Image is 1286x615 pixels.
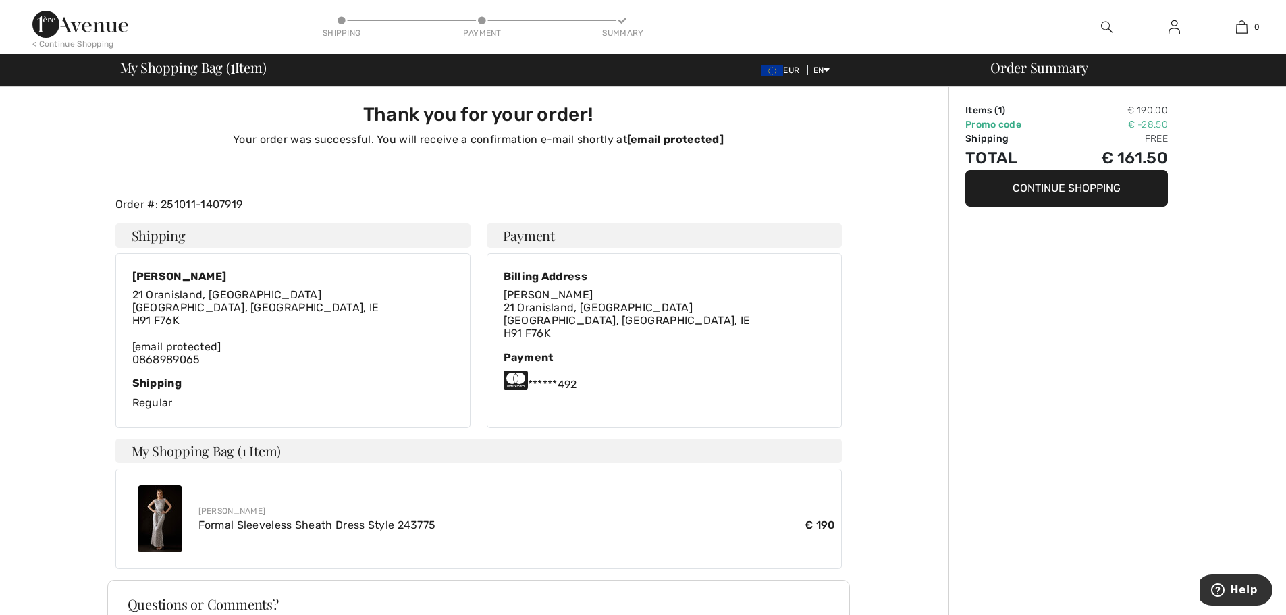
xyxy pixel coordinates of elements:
span: EUR [761,65,805,75]
a: 0 [1208,19,1275,35]
h3: Questions or Comments? [128,597,830,611]
img: search the website [1101,19,1113,35]
h4: Shipping [115,223,471,248]
a: Sign In [1158,19,1191,36]
td: € 190.00 [1058,103,1169,117]
div: Payment [462,27,502,39]
span: 21 Oranisland, [GEOGRAPHIC_DATA] [GEOGRAPHIC_DATA], [GEOGRAPHIC_DATA], IE H91 F76K [132,288,379,327]
h4: Payment [487,223,842,248]
img: My Bag [1236,19,1248,35]
td: € -28.50 [1058,117,1169,132]
span: € 190 [805,517,836,533]
div: Summary [602,27,643,39]
p: Your order was successful. You will receive a confirmation e-mail shortly at [124,132,834,148]
img: Euro [761,65,783,76]
td: Items ( ) [965,103,1058,117]
img: Formal Sleeveless Sheath Dress Style 243775 [138,485,182,552]
div: Shipping [132,377,454,390]
span: 0 [1254,21,1260,33]
h3: Thank you for your order! [124,103,834,126]
div: Order Summary [974,61,1278,74]
div: Order #: 251011-1407919 [107,196,850,213]
div: [PERSON_NAME] [132,270,379,283]
span: 1 [230,57,235,75]
td: Total [965,146,1058,170]
td: Shipping [965,132,1058,146]
div: < Continue Shopping [32,38,114,50]
iframe: Opens a widget where you can find more information [1200,574,1272,608]
img: My Info [1169,19,1180,35]
div: [PERSON_NAME] [198,505,836,517]
button: Continue Shopping [965,170,1168,207]
td: Free [1058,132,1169,146]
a: [email protected] [132,340,221,353]
td: € 161.50 [1058,146,1169,170]
span: EN [813,65,830,75]
div: 0868989065 [132,288,379,366]
div: Billing Address [504,270,751,283]
td: Promo code [965,117,1058,132]
div: Payment [504,351,825,364]
a: Formal Sleeveless Sheath Dress Style 243775 [198,518,436,531]
div: Shipping [321,27,362,39]
span: 1 [998,105,1002,116]
span: 21 Oranisland, [GEOGRAPHIC_DATA] [GEOGRAPHIC_DATA], [GEOGRAPHIC_DATA], IE H91 F76K [504,301,751,340]
div: Regular [132,377,454,411]
a: [email protected] [627,133,724,146]
span: [PERSON_NAME] [504,288,593,301]
img: 1ère Avenue [32,11,128,38]
span: My Shopping Bag ( Item) [120,61,267,74]
h4: My Shopping Bag (1 Item) [115,439,842,463]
